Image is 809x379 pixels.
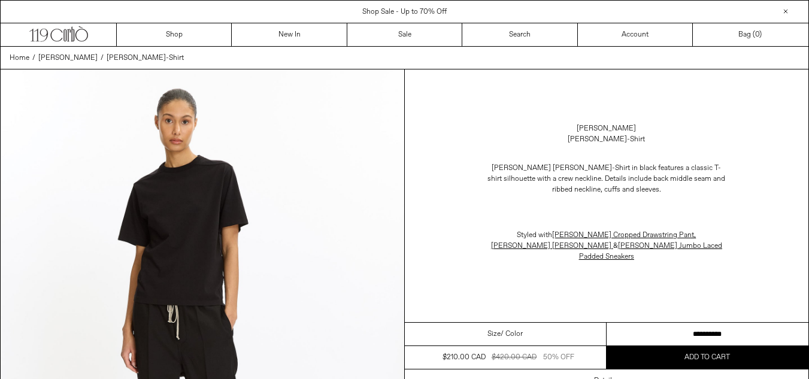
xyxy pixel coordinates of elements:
div: [PERSON_NAME]-Shirt [568,134,645,145]
div: $420.00 CAD [492,352,537,363]
span: / [32,53,35,63]
p: [PERSON_NAME] [PERSON_NAME]-Shirt in black features a classic T-shirt silhouette with a crew neck... [487,157,726,201]
span: / Color [501,329,523,339]
div: 50% OFF [543,352,574,363]
a: Sale [347,23,462,46]
span: Add to cart [684,353,730,362]
a: Search [462,23,577,46]
a: [PERSON_NAME] [577,123,636,134]
a: Bag () [693,23,808,46]
a: Account [578,23,693,46]
span: / [101,53,104,63]
div: $210.00 CAD [443,352,486,363]
span: Size [487,329,501,339]
a: [PERSON_NAME] Jumbo Laced Padded Sneakers [579,241,722,262]
a: Shop Sale - Up to 70% Off [362,7,447,17]
a: [PERSON_NAME] Cropped Drawstring Pant [552,231,694,240]
span: 0 [755,30,759,40]
span: Styled with & [491,231,722,262]
a: [PERSON_NAME]-Shirt [107,53,184,63]
button: Add to cart [607,346,808,369]
span: , [552,231,696,240]
a: Shop [117,23,232,46]
a: [PERSON_NAME] [PERSON_NAME] [491,241,611,251]
span: ) [755,29,762,40]
a: [PERSON_NAME] [38,53,98,63]
a: Home [10,53,29,63]
a: New In [232,23,347,46]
